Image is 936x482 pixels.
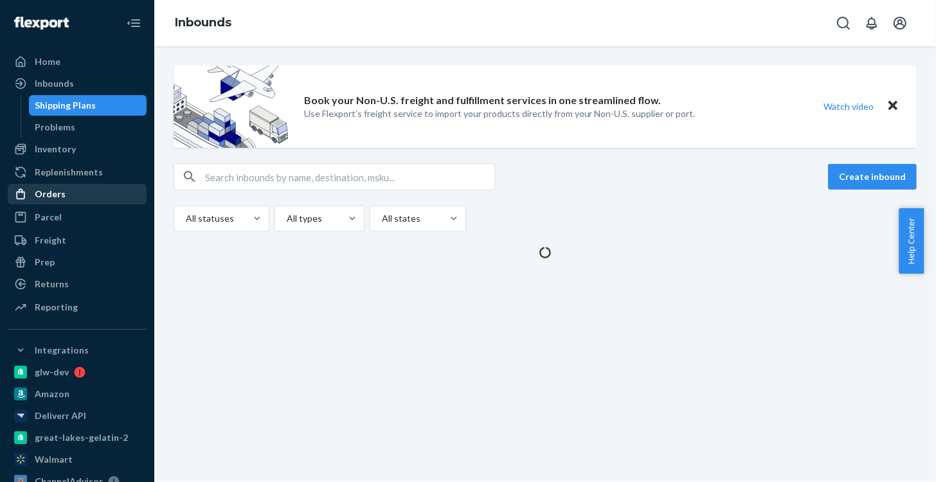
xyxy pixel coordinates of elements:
[35,77,74,90] div: Inbounds
[8,73,147,94] a: Inbounds
[8,297,147,317] a: Reporting
[165,4,242,42] ol: breadcrumbs
[8,427,147,448] a: great-lakes-gelatin-2
[35,256,55,269] div: Prep
[35,366,69,379] div: glw-dev
[35,431,128,444] div: great-lakes-gelatin-2
[175,15,231,30] a: Inbounds
[29,95,147,116] a: Shipping Plans
[205,164,494,190] input: Search inbounds by name, destination, msku...
[8,274,147,294] a: Returns
[8,162,147,183] a: Replenishments
[899,208,924,274] button: Help Center
[35,388,69,400] div: Amazon
[8,230,147,251] a: Freight
[8,184,147,204] a: Orders
[304,107,696,120] p: Use Flexport’s freight service to import your products directly from your Non-U.S. supplier or port.
[885,97,901,116] button: Close
[121,10,147,36] button: Close Navigation
[8,139,147,159] a: Inventory
[35,143,76,156] div: Inventory
[35,301,78,314] div: Reporting
[8,449,147,470] a: Walmart
[815,97,882,116] button: Watch video
[35,121,76,134] div: Problems
[831,10,856,36] button: Open Search Box
[35,166,103,179] div: Replenishments
[35,188,66,201] div: Orders
[8,340,147,361] button: Integrations
[184,212,186,225] input: All statuses
[35,99,96,112] div: Shipping Plans
[828,164,917,190] button: Create inbound
[35,234,66,247] div: Freight
[35,453,73,466] div: Walmart
[14,17,69,30] img: Flexport logo
[859,10,885,36] button: Open notifications
[8,384,147,404] a: Amazon
[304,93,661,108] p: Book your Non-U.S. freight and fulfillment services in one streamlined flow.
[35,344,89,357] div: Integrations
[381,212,382,225] input: All states
[8,252,147,272] a: Prep
[8,207,147,228] a: Parcel
[35,409,86,422] div: Deliverr API
[8,362,147,382] a: glw-dev
[8,406,147,426] a: Deliverr API
[887,10,913,36] button: Open account menu
[8,51,147,72] a: Home
[35,211,62,224] div: Parcel
[285,212,287,225] input: All types
[29,117,147,138] a: Problems
[35,55,60,68] div: Home
[35,278,69,290] div: Returns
